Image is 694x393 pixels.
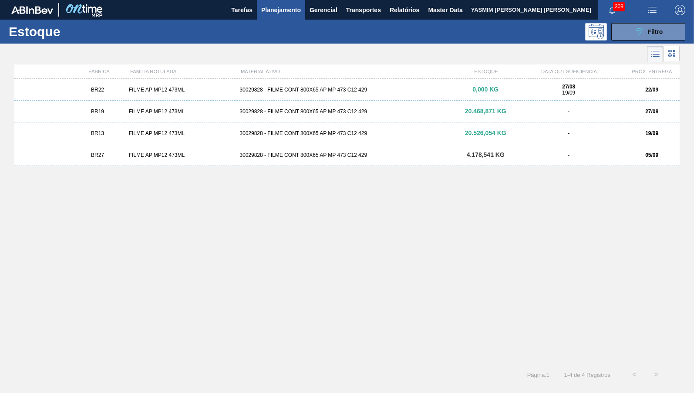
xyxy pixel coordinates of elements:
[645,87,658,93] strong: 22/09
[127,69,237,74] div: FAMÍLIA ROTULADA
[613,2,625,11] span: 309
[465,108,506,115] span: 20.468,871 KG
[261,5,301,15] span: Planejamento
[390,5,419,15] span: Relatórios
[125,130,236,136] div: FILME AP MP12 473ML
[598,4,626,16] button: Notificações
[562,84,575,90] strong: 27/08
[236,108,458,115] div: 30029828 - FILME CONT 800X65 AP MP 473 C12 429
[125,152,236,158] div: FILME AP MP12 473ML
[91,130,104,136] span: BR13
[236,87,458,93] div: 30029828 - FILME CONT 800X65 AP MP 473 C12 429
[563,372,610,378] span: 1 - 4 de 4 Registros
[231,5,253,15] span: Tarefas
[346,5,381,15] span: Transportes
[91,152,104,158] span: BR27
[467,151,505,158] span: 4.178,541 KG
[71,69,127,74] div: FÁBRICA
[125,108,236,115] div: FILME AP MP12 473ML
[645,108,658,115] strong: 27/08
[664,46,680,62] div: Visão em Cards
[514,69,624,74] div: DATA OUT SUFICIÊNCIA
[568,108,569,115] span: -
[624,69,680,74] div: PRÓX. ENTREGA
[236,152,458,158] div: 30029828 - FILME CONT 800X65 AP MP 473 C12 429
[237,69,458,74] div: MATERIAL ATIVO
[458,69,514,74] div: ESTOQUE
[611,23,685,41] button: Filtro
[623,364,645,386] button: <
[645,152,658,158] strong: 05/09
[310,5,337,15] span: Gerencial
[585,23,607,41] div: Pogramando: nenhum usuário selecionado
[9,27,135,37] h1: Estoque
[472,86,499,93] span: 0,000 KG
[675,5,685,15] img: Logout
[125,87,236,93] div: FILME AP MP12 473ML
[91,87,104,93] span: BR22
[428,5,462,15] span: Master Data
[91,108,104,115] span: BR19
[647,5,657,15] img: userActions
[645,130,658,136] strong: 19/09
[648,28,663,35] span: Filtro
[562,90,575,96] span: 19/09
[236,130,458,136] div: 30029828 - FILME CONT 800X65 AP MP 473 C12 429
[647,46,664,62] div: Visão em Lista
[568,152,569,158] span: -
[11,6,53,14] img: TNhmsLtSVTkK8tSr43FrP2fwEKptu5GPRR3wAAAABJRU5ErkJggg==
[645,364,667,386] button: >
[527,372,549,378] span: Página : 1
[568,130,569,136] span: -
[465,129,506,136] span: 20.526,054 KG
